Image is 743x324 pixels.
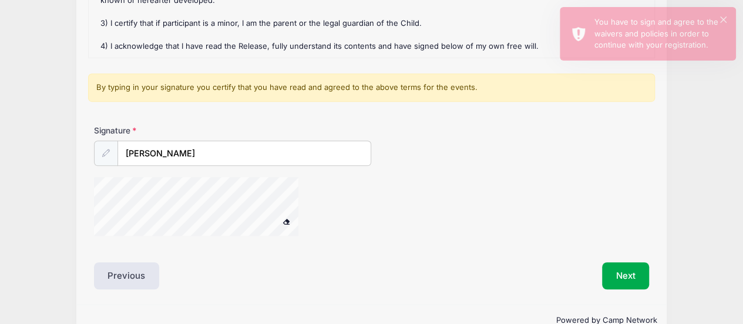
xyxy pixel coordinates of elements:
[94,125,233,136] label: Signature
[602,262,650,289] button: Next
[117,141,372,166] input: Enter first and last name
[88,74,655,102] div: By typing in your signature you certify that you have read and agreed to the above terms for the ...
[94,262,160,289] button: Previous
[720,16,727,23] button: ×
[594,16,727,51] div: You have to sign and agree to the waivers and policies in order to continue with your registration.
